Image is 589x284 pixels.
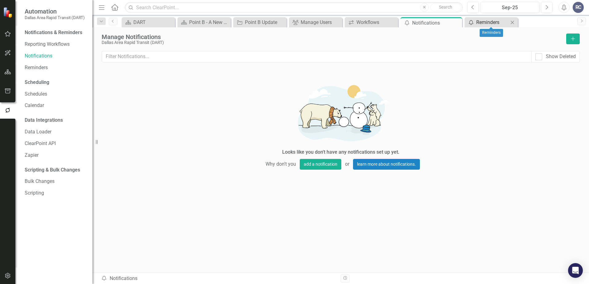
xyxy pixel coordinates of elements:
[189,18,229,26] div: Point B - A New Vision for Mobility in [GEOGRAPHIC_DATA][US_STATE]
[300,159,341,170] button: add a notification
[480,29,503,37] div: Reminders
[101,275,336,282] div: Notifications
[25,15,85,20] small: Dallas Area Rapid Transit (DART)
[3,7,14,18] img: ClearPoint Strategy
[25,117,63,124] div: Data Integrations
[248,78,433,147] img: Getting started
[262,159,300,170] span: Why don't you
[483,4,537,11] div: Sep-25
[102,34,563,40] div: Manage Notifications
[102,51,532,62] input: Filter Notifications...
[568,263,583,278] div: Open Intercom Messenger
[102,40,563,45] div: Dallas Area Rapid Transit (DART)
[123,18,173,26] a: DART
[573,2,584,13] button: RC
[466,18,509,26] a: Reminders
[25,41,86,48] a: Reporting Workflows
[546,53,576,60] div: Show Deleted
[341,159,353,170] span: or
[25,178,86,185] a: Bulk Changes
[235,18,285,26] a: Point B Update
[301,18,341,26] div: Manage Users
[25,102,86,109] a: Calendar
[245,18,285,26] div: Point B Update
[25,152,86,159] a: Zapier
[25,167,80,174] div: Scripting & Bulk Changes
[25,29,82,36] div: Notifications & Reminders
[25,140,86,147] a: ClearPoint API
[25,64,86,71] a: Reminders
[290,18,341,26] a: Manage Users
[179,18,229,26] a: Point B - A New Vision for Mobility in [GEOGRAPHIC_DATA][US_STATE]
[476,18,509,26] div: Reminders
[356,18,396,26] div: Workflows
[25,91,86,98] a: Schedules
[439,5,452,10] span: Search
[481,2,539,13] button: Sep-25
[430,3,461,12] button: Search
[25,53,86,60] a: Notifications
[353,159,420,170] a: learn more about notifications.
[25,8,85,15] span: Automation
[412,19,461,27] div: Notifications
[125,2,463,13] input: Search ClearPoint...
[282,149,400,156] div: Looks like you don't have any notifications set up yet.
[346,18,396,26] a: Workflows
[25,79,49,86] div: Scheduling
[133,18,173,26] div: DART
[25,128,86,136] a: Data Loader
[25,190,86,197] a: Scripting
